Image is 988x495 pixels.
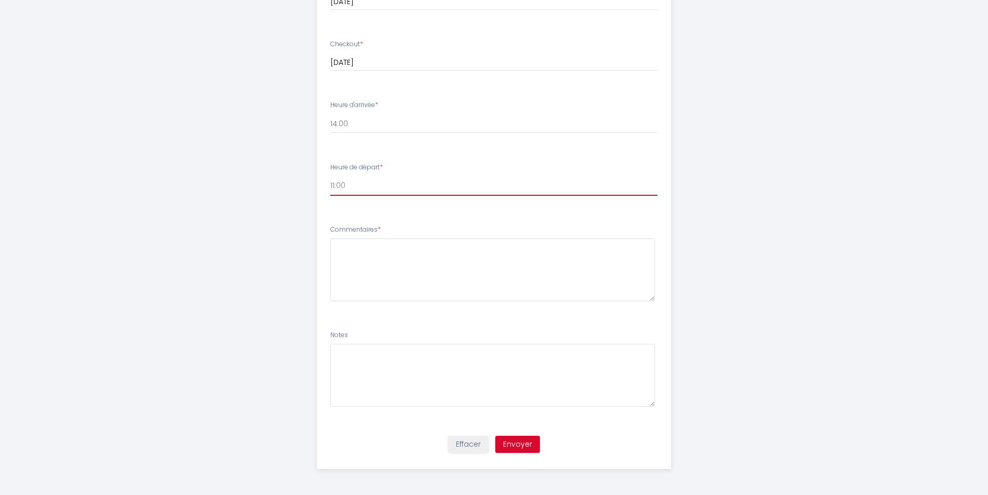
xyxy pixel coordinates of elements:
[330,39,363,49] label: Checkout
[330,225,381,235] label: Commentaires
[448,436,489,453] button: Effacer
[495,436,540,453] button: Envoyer
[330,100,378,110] label: Heure d'arrivée
[330,163,383,172] label: Heure de départ
[330,330,348,340] label: Notes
